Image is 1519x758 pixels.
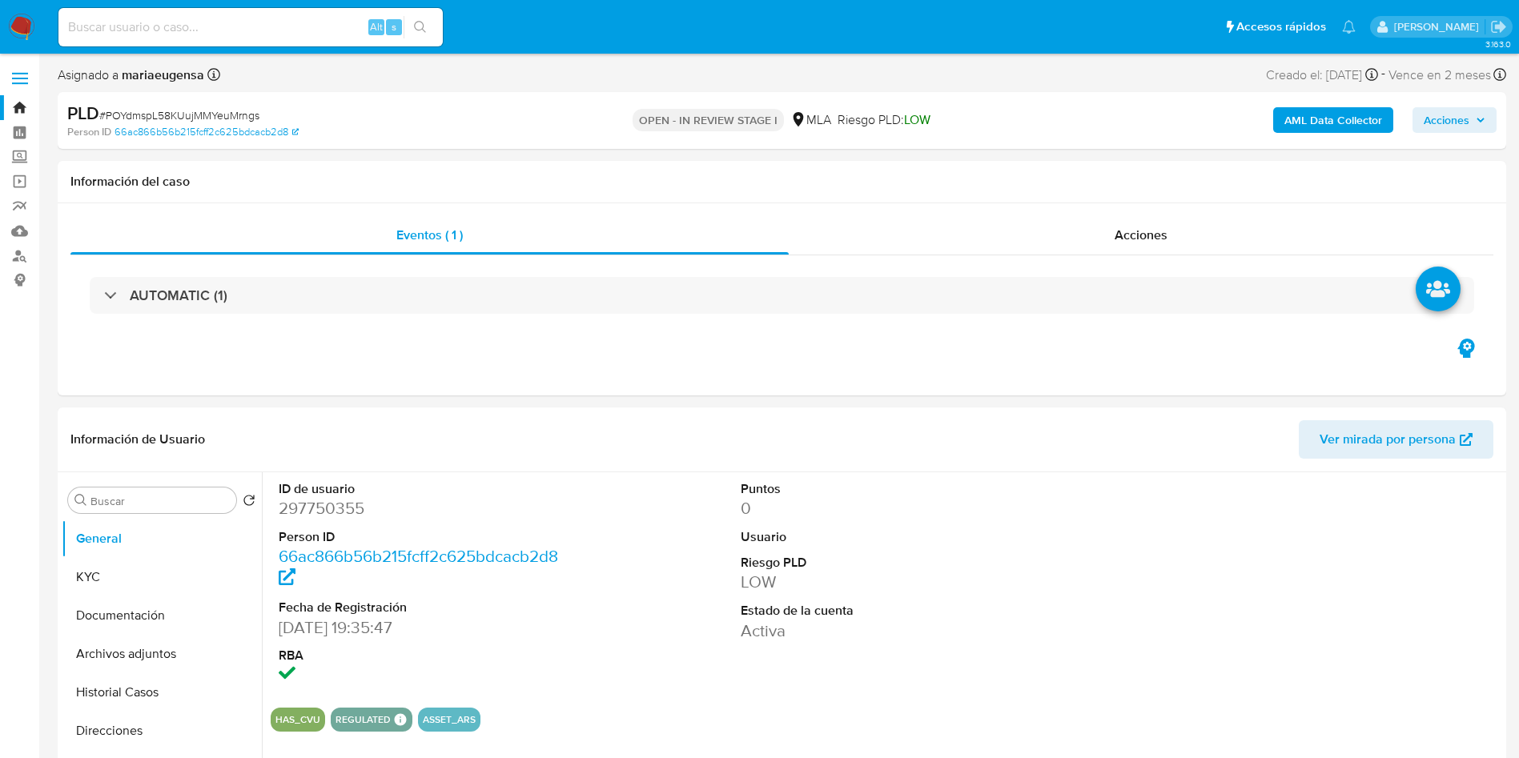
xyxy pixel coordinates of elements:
[70,431,205,447] h1: Información de Usuario
[741,602,1033,620] dt: Estado de la cuenta
[1236,18,1326,35] span: Accesos rápidos
[392,19,396,34] span: s
[58,66,204,84] span: Asignado a
[74,494,87,507] button: Buscar
[741,497,1033,519] dd: 0
[62,596,262,635] button: Documentación
[62,635,262,673] button: Archivos adjuntos
[279,528,571,546] dt: Person ID
[1266,64,1378,86] div: Creado el: [DATE]
[1284,107,1382,133] b: AML Data Collector
[115,125,299,139] a: 66ac866b56b215fcff2c625bdcacb2d8
[67,125,111,139] b: Person ID
[70,174,1493,190] h1: Información del caso
[1413,107,1497,133] button: Acciones
[279,616,571,639] dd: [DATE] 19:35:47
[370,19,383,34] span: Alt
[741,554,1033,572] dt: Riesgo PLD
[279,599,571,616] dt: Fecha de Registración
[1388,66,1491,84] span: Vence en 2 meses
[90,494,230,508] input: Buscar
[1394,19,1485,34] p: mariaeugenia.sanchez@mercadolibre.com
[741,480,1033,498] dt: Puntos
[62,558,262,596] button: KYC
[404,16,436,38] button: search-icon
[279,497,571,519] dd: 297750355
[396,226,463,244] span: Eventos ( 1 )
[279,480,571,498] dt: ID de usuario
[741,620,1033,642] dd: Activa
[279,544,558,590] a: 66ac866b56b215fcff2c625bdcacb2d8
[1424,107,1469,133] span: Acciones
[1320,420,1456,459] span: Ver mirada por persona
[243,494,255,511] button: Volver al orden por defecto
[90,277,1474,314] div: AUTOMATIC (1)
[58,17,443,38] input: Buscar usuario o caso...
[1381,64,1385,86] span: -
[62,673,262,712] button: Historial Casos
[790,111,831,129] div: MLA
[633,109,784,131] p: OPEN - IN REVIEW STAGE I
[62,519,262,558] button: General
[99,107,259,123] span: # POYdmspL58KUujMMYeuMrngs
[741,528,1033,546] dt: Usuario
[279,647,571,664] dt: RBA
[67,100,99,126] b: PLD
[130,287,227,304] h3: AUTOMATIC (1)
[838,111,930,129] span: Riesgo PLD:
[119,66,204,84] b: mariaeugensa
[1115,226,1167,244] span: Acciones
[1490,18,1507,35] a: Salir
[62,712,262,750] button: Direcciones
[1342,20,1356,34] a: Notificaciones
[904,110,930,129] span: LOW
[1299,420,1493,459] button: Ver mirada por persona
[741,571,1033,593] dd: LOW
[1273,107,1393,133] button: AML Data Collector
